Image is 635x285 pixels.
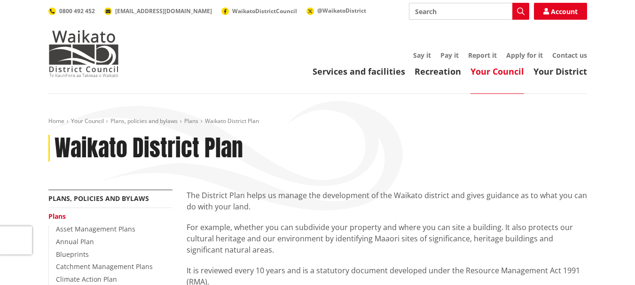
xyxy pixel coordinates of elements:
[232,7,297,15] span: WaikatoDistrictCouncil
[468,51,497,60] a: Report it
[317,7,366,15] span: @WaikatoDistrict
[56,262,153,271] a: Catchment Management Plans
[115,7,212,15] span: [EMAIL_ADDRESS][DOMAIN_NAME]
[470,66,524,77] a: Your Council
[110,117,178,125] a: Plans, policies and bylaws
[187,190,587,212] p: The District Plan helps us manage the development of the Waikato district and gives guidance as t...
[187,222,587,255] p: For example, whether you can subdivide your property and where you can site a building. It also p...
[413,51,431,60] a: Say it
[56,250,89,259] a: Blueprints
[313,66,405,77] a: Services and facilities
[71,117,104,125] a: Your Council
[104,7,212,15] a: [EMAIL_ADDRESS][DOMAIN_NAME]
[48,212,66,221] a: Plans
[533,66,587,77] a: Your District
[534,3,587,20] a: Account
[56,224,135,233] a: Asset Management Plans
[48,117,64,125] a: Home
[48,194,149,203] a: Plans, policies and bylaws
[56,237,94,246] a: Annual Plan
[415,66,461,77] a: Recreation
[55,135,243,162] h1: Waikato District Plan
[205,117,259,125] span: Waikato District Plan
[184,117,198,125] a: Plans
[48,117,587,125] nav: breadcrumb
[59,7,95,15] span: 0800 492 452
[409,3,529,20] input: Search input
[56,275,117,284] a: Climate Action Plan
[440,51,459,60] a: Pay it
[506,51,543,60] a: Apply for it
[221,7,297,15] a: WaikatoDistrictCouncil
[552,51,587,60] a: Contact us
[306,7,366,15] a: @WaikatoDistrict
[48,7,95,15] a: 0800 492 452
[48,30,119,77] img: Waikato District Council - Te Kaunihera aa Takiwaa o Waikato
